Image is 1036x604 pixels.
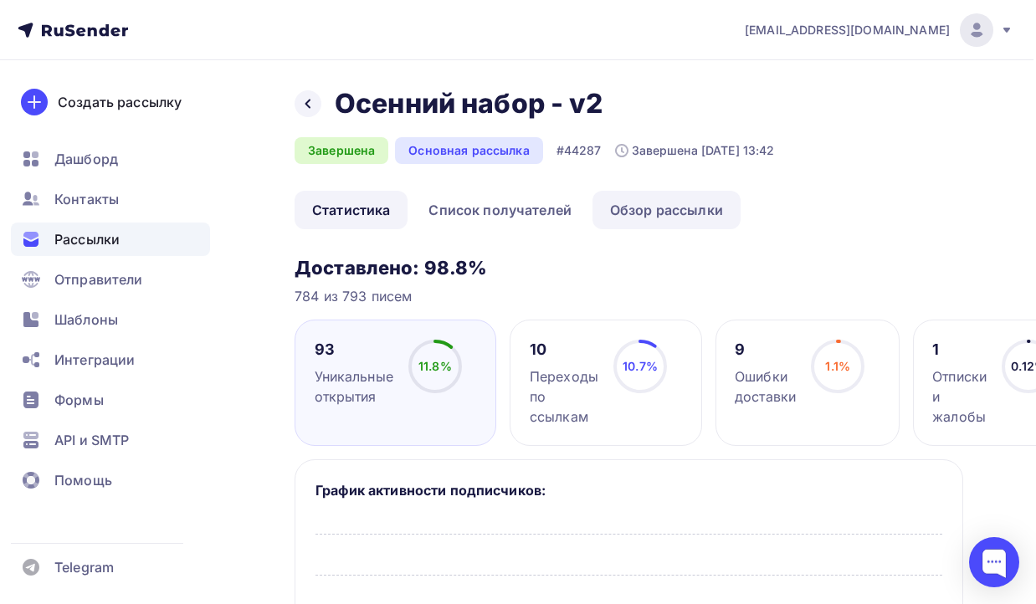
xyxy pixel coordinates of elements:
[54,149,118,169] span: Дашборд
[11,303,210,336] a: Шаблоны
[315,340,393,360] div: 93
[411,191,589,229] a: Список получателей
[54,269,143,289] span: Отправители
[735,366,796,407] div: Ошибки доставки
[335,87,603,120] h2: Осенний набор - v2
[58,92,182,112] div: Создать рассылку
[932,366,987,427] div: Отписки и жалобы
[54,189,119,209] span: Контакты
[623,359,658,373] span: 10.7%
[11,142,210,176] a: Дашборд
[615,142,775,159] div: Завершена [DATE] 13:42
[735,340,796,360] div: 9
[825,359,850,373] span: 1.1%
[745,13,1013,47] a: [EMAIL_ADDRESS][DOMAIN_NAME]
[54,229,120,249] span: Рассылки
[295,256,963,279] h3: Доставлено: 98.8%
[530,340,598,360] div: 10
[54,310,118,330] span: Шаблоны
[54,557,114,577] span: Telegram
[11,223,210,256] a: Рассылки
[530,366,598,427] div: Переходы по ссылкам
[54,350,135,370] span: Интеграции
[295,286,963,306] div: 784 из 793 писем
[395,137,542,164] div: Основная рассылка
[745,22,950,38] span: [EMAIL_ADDRESS][DOMAIN_NAME]
[295,191,408,229] a: Статистика
[556,142,602,159] div: #44287
[295,137,388,164] div: Завершена
[932,340,987,360] div: 1
[418,359,452,373] span: 11.8%
[11,182,210,216] a: Контакты
[11,263,210,296] a: Отправители
[54,390,104,410] span: Формы
[315,366,393,407] div: Уникальные открытия
[592,191,741,229] a: Обзор рассылки
[54,470,112,490] span: Помощь
[11,383,210,417] a: Формы
[315,480,942,500] h5: График активности подписчиков:
[54,430,129,450] span: API и SMTP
